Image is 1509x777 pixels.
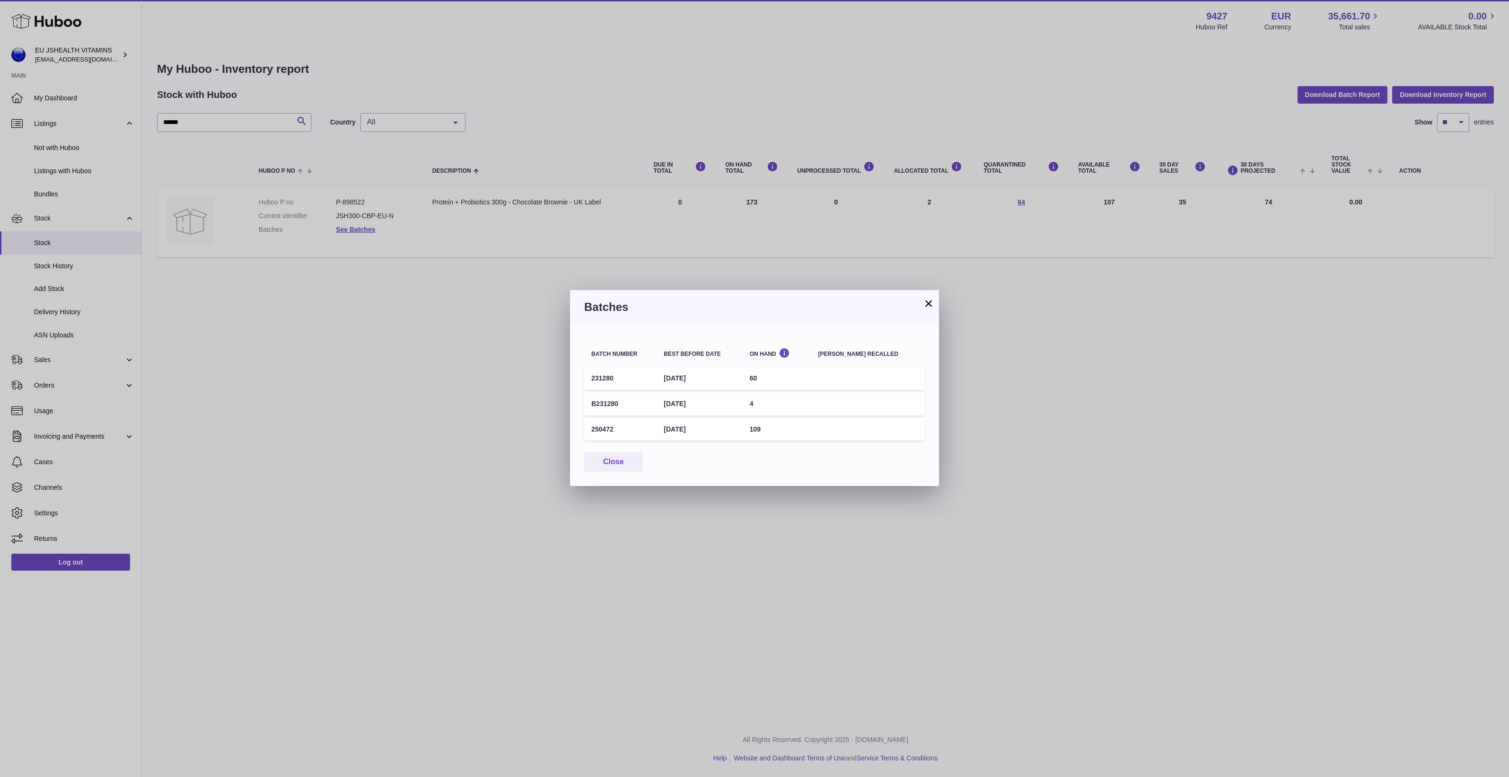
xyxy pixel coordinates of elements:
td: 4 [743,392,811,415]
td: [DATE] [657,418,742,441]
td: [DATE] [657,392,742,415]
td: B231280 [584,392,657,415]
td: 250472 [584,418,657,441]
div: Batch number [591,351,649,357]
button: × [923,298,934,309]
h3: Batches [584,300,925,315]
div: On Hand [750,348,804,357]
div: Best before date [664,351,735,357]
div: [PERSON_NAME] recalled [818,351,918,357]
td: 109 [743,418,811,441]
button: Close [584,452,643,472]
td: 60 [743,367,811,390]
td: [DATE] [657,367,742,390]
td: 231280 [584,367,657,390]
